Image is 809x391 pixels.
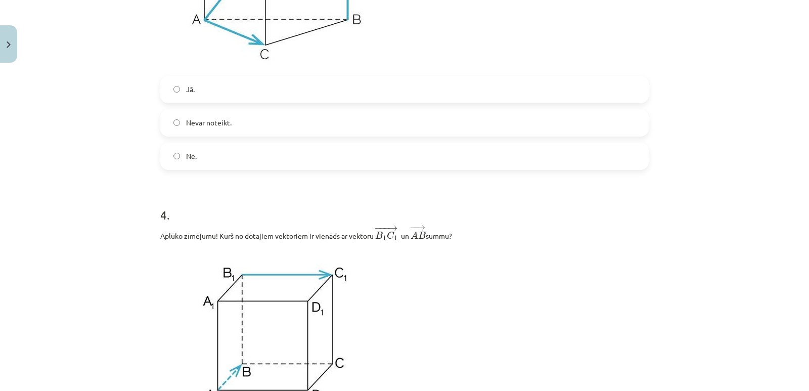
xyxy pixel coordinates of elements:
span: Nevar noteikt. [186,117,232,128]
input: Nē. [173,153,180,159]
span: → [388,226,398,231]
span: − [374,226,382,231]
span: −− [379,226,387,231]
p: Aplūko zīmējumu! Kurš no dotajiem vektoriem ir vienāds ar vektoru ﻿ ​​﻿ un ﻿ summu? [160,225,649,242]
span: 1 [394,236,397,241]
span: − [413,225,414,231]
span: B [375,232,383,239]
input: Jā. [173,86,180,93]
span: Jā. [186,84,195,95]
span: − [410,225,417,231]
span: 1 [383,236,386,241]
span: A [411,231,418,239]
span: B [418,232,426,239]
h1: 4 . [160,190,649,222]
img: icon-close-lesson-0947bae3869378f0d4975bcd49f059093ad1ed9edebbc8119c70593378902aed.svg [7,41,11,48]
span: Nē. [186,151,197,161]
span: → [416,225,426,231]
span: C [387,232,394,239]
input: Nevar noteikt. [173,119,180,126]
